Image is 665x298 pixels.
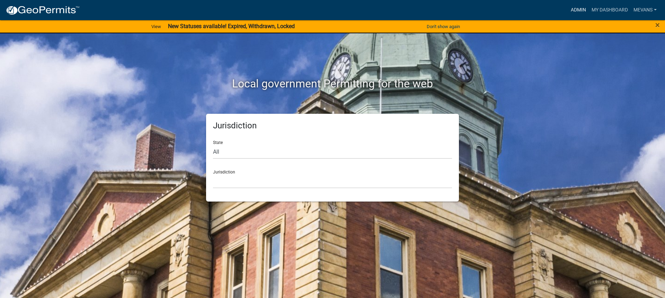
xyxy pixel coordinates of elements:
button: Don't show again [424,21,463,32]
a: My Dashboard [589,3,631,17]
a: View [149,21,164,32]
h5: Jurisdiction [213,121,452,131]
a: Admin [568,3,589,17]
span: × [655,20,660,30]
a: Mevans [631,3,659,17]
strong: New Statuses available! Expired, Withdrawn, Locked [168,23,295,29]
button: Close [655,21,660,29]
h2: Local government Permitting for the web [140,77,525,90]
